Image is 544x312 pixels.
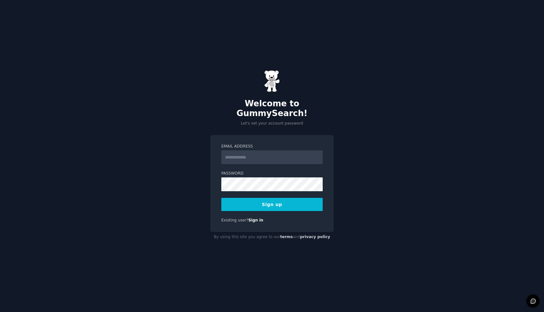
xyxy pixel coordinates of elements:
a: privacy policy [300,235,330,239]
h2: Welcome to GummySearch! [210,99,334,119]
div: By using this site you agree to our and [210,232,334,242]
a: terms [280,235,293,239]
p: Let's set your account password [210,121,334,126]
img: Gummy Bear [264,70,280,92]
a: Sign in [248,218,263,222]
button: Sign up [221,198,323,211]
span: Existing user? [221,218,248,222]
label: Password [221,171,323,176]
label: Email Address [221,144,323,149]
